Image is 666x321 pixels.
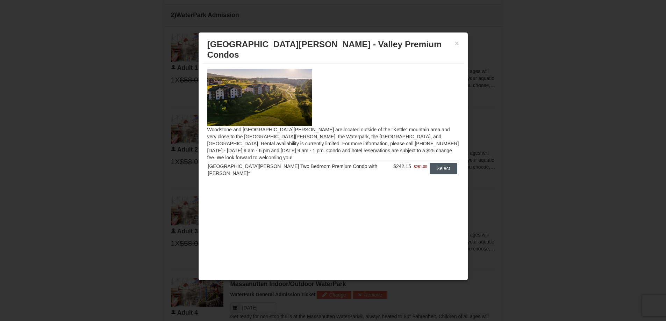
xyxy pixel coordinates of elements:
[208,163,392,177] div: [GEOGRAPHIC_DATA][PERSON_NAME] Two Bedroom Premium Condo with [PERSON_NAME]*
[393,163,411,169] span: $242.15
[414,163,427,170] span: $281.00
[430,163,457,174] button: Select
[207,69,312,126] img: 19219041-4-ec11c166.jpg
[455,40,459,47] button: ×
[207,39,442,59] span: [GEOGRAPHIC_DATA][PERSON_NAME] - Valley Premium Condos
[202,64,464,190] div: Woodstone and [GEOGRAPHIC_DATA][PERSON_NAME] are located outside of the "Kettle" mountain area an...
